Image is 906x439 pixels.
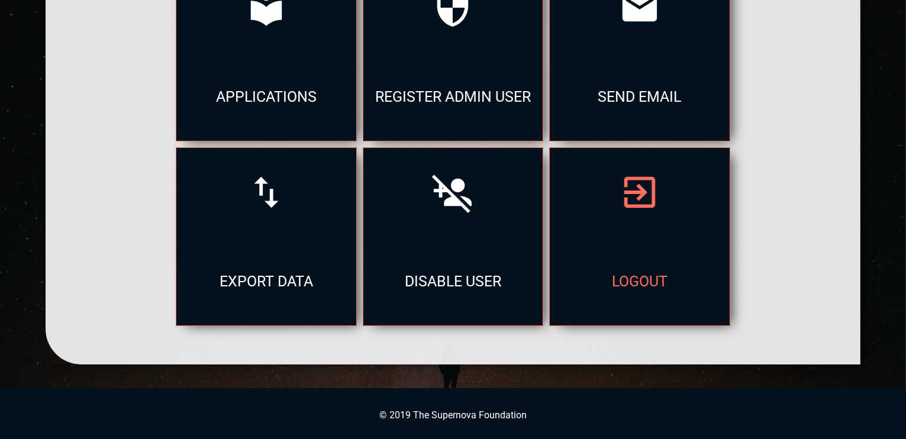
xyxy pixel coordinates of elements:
[550,237,729,325] div: logout
[363,52,543,141] div: register admin user
[12,409,894,421] p: © 2019 The Supernova Foundation
[176,237,356,325] div: export data
[363,237,543,325] div: disable user
[550,52,729,141] div: send email
[176,52,356,141] div: applications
